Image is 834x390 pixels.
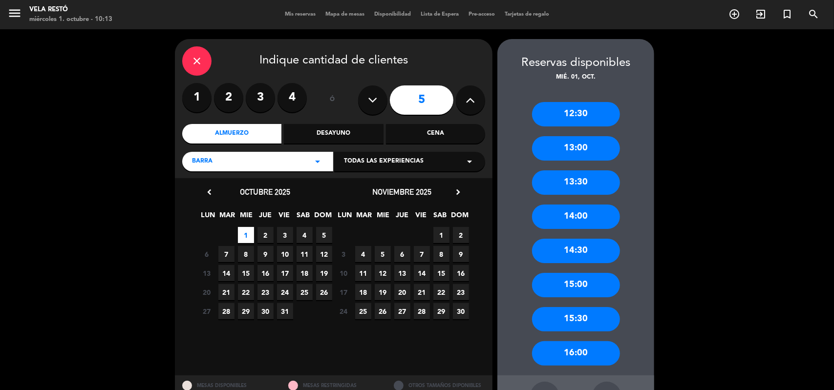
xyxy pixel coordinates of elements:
[394,246,410,262] span: 6
[278,83,307,112] label: 4
[532,205,620,229] div: 14:00
[277,227,293,243] span: 3
[199,284,215,300] span: 20
[277,284,293,300] span: 24
[316,227,332,243] span: 5
[238,284,254,300] span: 22
[453,227,469,243] span: 2
[29,5,112,15] div: Vela Restó
[315,209,331,226] span: DOM
[199,246,215,262] span: 6
[497,73,654,82] div: mié. 01, oct.
[464,156,475,167] i: arrow_drop_down
[414,265,430,281] span: 14
[375,265,391,281] span: 12
[532,239,620,263] div: 14:30
[277,265,293,281] span: 17
[414,246,430,262] span: 7
[728,8,740,20] i: add_circle_outline
[336,284,352,300] span: 17
[277,209,293,226] span: VIE
[432,209,449,226] span: SAB
[257,303,274,319] span: 30
[321,12,369,17] span: Mapa de mesas
[808,8,819,20] i: search
[182,83,212,112] label: 1
[336,303,352,319] span: 24
[394,265,410,281] span: 13
[218,246,235,262] span: 7
[280,12,321,17] span: Mis reservas
[433,265,449,281] span: 15
[500,12,554,17] span: Tarjetas de regalo
[297,265,313,281] span: 18
[238,265,254,281] span: 15
[464,12,500,17] span: Pre-acceso
[316,265,332,281] span: 19
[453,303,469,319] span: 30
[453,265,469,281] span: 16
[497,54,654,73] div: Reservas disponibles
[781,8,793,20] i: turned_in_not
[7,6,22,24] button: menu
[433,246,449,262] span: 8
[257,209,274,226] span: JUE
[416,12,464,17] span: Lista de Espera
[297,284,313,300] span: 25
[355,246,371,262] span: 4
[240,187,291,197] span: octubre 2025
[369,12,416,17] span: Disponibilidad
[344,157,424,166] span: Todas las experiencias
[355,265,371,281] span: 11
[200,209,216,226] span: LUN
[7,6,22,21] i: menu
[433,227,449,243] span: 1
[453,187,463,197] i: chevron_right
[204,187,214,197] i: chevron_left
[246,83,275,112] label: 3
[316,246,332,262] span: 12
[373,187,432,197] span: noviembre 2025
[257,265,274,281] span: 16
[532,136,620,161] div: 13:00
[755,8,767,20] i: exit_to_app
[317,83,348,117] div: ó
[182,46,485,76] div: Indique cantidad de clientes
[356,209,372,226] span: MAR
[284,124,383,144] div: Desayuno
[238,303,254,319] span: 29
[182,124,281,144] div: Almuerzo
[191,55,203,67] i: close
[192,157,213,166] span: Barra
[386,124,485,144] div: Cena
[219,209,235,226] span: MAR
[394,303,410,319] span: 27
[532,341,620,366] div: 16:00
[199,265,215,281] span: 13
[453,246,469,262] span: 9
[355,303,371,319] span: 25
[337,209,353,226] span: LUN
[433,303,449,319] span: 29
[238,209,255,226] span: MIE
[414,284,430,300] span: 21
[257,227,274,243] span: 2
[532,170,620,195] div: 13:30
[257,284,274,300] span: 23
[277,303,293,319] span: 31
[218,303,235,319] span: 28
[375,303,391,319] span: 26
[218,265,235,281] span: 14
[297,227,313,243] span: 4
[355,284,371,300] span: 18
[413,209,429,226] span: VIE
[532,102,620,126] div: 12:30
[336,246,352,262] span: 3
[532,307,620,331] div: 15:30
[257,246,274,262] span: 9
[238,246,254,262] span: 8
[375,209,391,226] span: MIE
[199,303,215,319] span: 27
[453,284,469,300] span: 23
[29,15,112,24] div: miércoles 1. octubre - 10:13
